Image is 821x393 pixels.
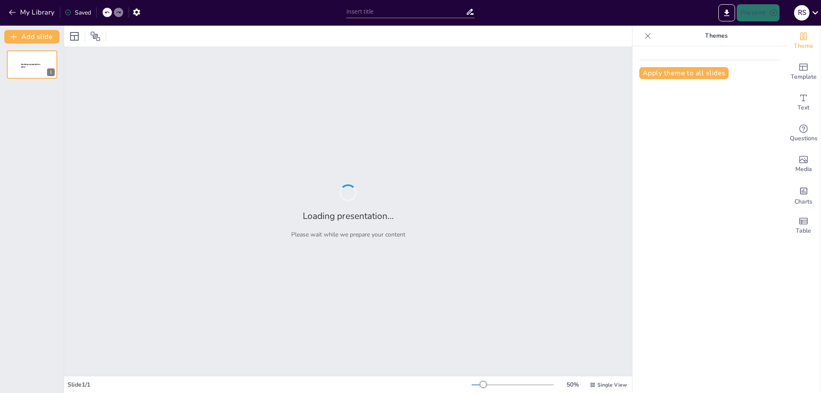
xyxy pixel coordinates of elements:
div: 1 [7,50,57,79]
div: Add a table [786,210,821,241]
p: Please wait while we prepare your content [291,230,405,239]
span: Text [797,103,809,112]
div: Add text boxes [786,87,821,118]
button: Add slide [4,30,59,44]
div: Saved [65,9,91,17]
span: Single View [597,381,627,388]
span: Table [796,226,811,236]
span: Template [791,72,817,82]
div: 50 % [562,381,583,389]
span: Media [795,165,812,174]
span: Charts [794,197,812,207]
h2: Loading presentation... [303,210,394,222]
p: Themes [655,26,778,46]
div: Get real-time input from your audience [786,118,821,149]
div: Slide 1 / 1 [68,381,472,389]
button: Apply theme to all slides [639,67,729,79]
div: Layout [68,30,81,43]
span: Sendsteps presentation editor [21,63,40,68]
div: Add images, graphics, shapes or video [786,149,821,180]
span: Theme [794,41,813,51]
button: My Library [6,6,58,19]
button: Present [737,4,780,21]
button: Export to PowerPoint [718,4,735,21]
div: 1 [47,68,55,76]
div: Change the overall theme [786,26,821,56]
button: R S [794,4,809,21]
div: Add ready made slides [786,56,821,87]
div: Add charts and graphs [786,180,821,210]
input: Insert title [346,6,466,18]
span: Questions [790,134,818,143]
span: Position [90,31,100,41]
div: R S [794,5,809,21]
